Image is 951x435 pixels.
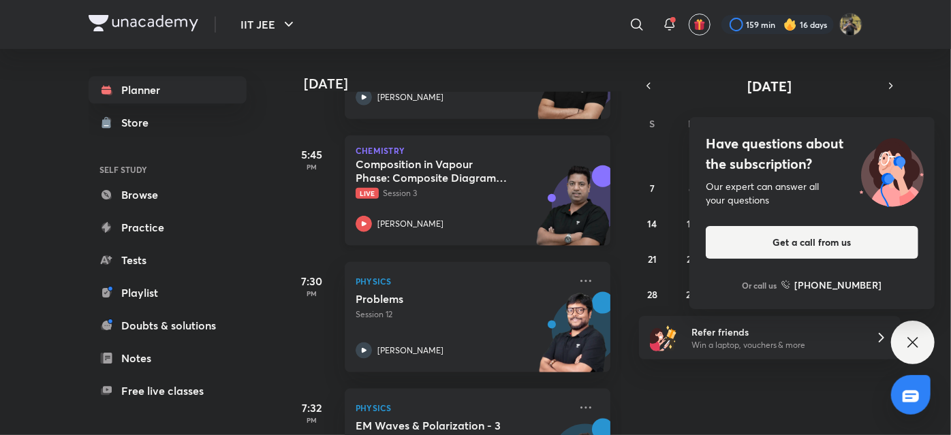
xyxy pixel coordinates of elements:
button: September 21, 2025 [642,248,664,270]
button: September 14, 2025 [642,212,664,234]
a: Company Logo [89,15,198,35]
abbr: Monday [688,117,696,130]
button: September 1, 2025 [681,142,702,163]
a: Browse [89,181,247,208]
button: September 8, 2025 [681,177,702,199]
button: IIT JEE [232,11,305,38]
h5: 5:45 [285,146,339,163]
img: unacademy [535,165,610,259]
h5: Problems [356,292,525,306]
a: [PHONE_NUMBER] [781,278,882,292]
img: Company Logo [89,15,198,31]
p: Session 3 [356,187,570,199]
button: [DATE] [658,76,882,95]
a: Notes [89,344,247,372]
p: Win a laptop, vouchers & more [691,339,859,351]
a: Practice [89,214,247,241]
p: Or call us [743,279,777,291]
button: Get a call from us [706,226,918,259]
h5: 7:32 [285,400,339,416]
h4: Have questions about the subscription? [706,133,918,174]
img: KRISH JINDAL [839,13,862,36]
h6: [PHONE_NUMBER] [795,278,882,292]
a: Tests [89,246,247,274]
img: streak [783,18,797,31]
img: avatar [693,18,706,31]
p: [PERSON_NAME] [377,218,443,230]
div: Our expert can answer all your questions [706,180,918,207]
p: [PERSON_NAME] [377,91,443,103]
h5: Composition in Vapour Phase: Composite Diagrams and Problem Solving [356,157,525,184]
button: September 29, 2025 [681,283,702,305]
button: September 7, 2025 [642,177,664,199]
h5: 7:30 [285,273,339,289]
abbr: September 29, 2025 [687,288,697,301]
p: PM [285,416,339,424]
p: [PERSON_NAME] [377,344,443,357]
h5: EM Waves & Polarization - 3 [356,419,525,432]
a: Store [89,109,247,136]
abbr: September 7, 2025 [650,182,655,195]
p: PM [285,289,339,297]
abbr: September 15, 2025 [687,217,696,230]
a: Doubts & solutions [89,312,247,339]
abbr: Sunday [650,117,655,130]
a: Playlist [89,279,247,306]
button: September 28, 2025 [642,283,664,305]
img: unacademy [535,292,610,386]
p: PM [285,163,339,171]
button: September 15, 2025 [681,212,702,234]
abbr: September 28, 2025 [647,288,657,301]
span: [DATE] [748,77,792,95]
a: Free live classes [89,377,247,404]
button: September 22, 2025 [681,248,702,270]
div: Store [121,114,157,131]
img: ttu_illustration_new.svg [849,133,935,207]
p: Session 12 [356,308,570,321]
p: Physics [356,273,570,289]
img: referral [650,324,677,351]
h6: Refer friends [691,325,859,339]
h6: SELF STUDY [89,158,247,181]
abbr: September 22, 2025 [687,253,696,265]
p: Physics [356,400,570,416]
span: Live [356,188,379,199]
p: Chemistry [356,146,599,155]
abbr: September 14, 2025 [648,217,657,230]
a: Planner [89,76,247,103]
h4: [DATE] [304,76,624,92]
button: avatar [689,14,711,35]
abbr: September 21, 2025 [648,253,657,265]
